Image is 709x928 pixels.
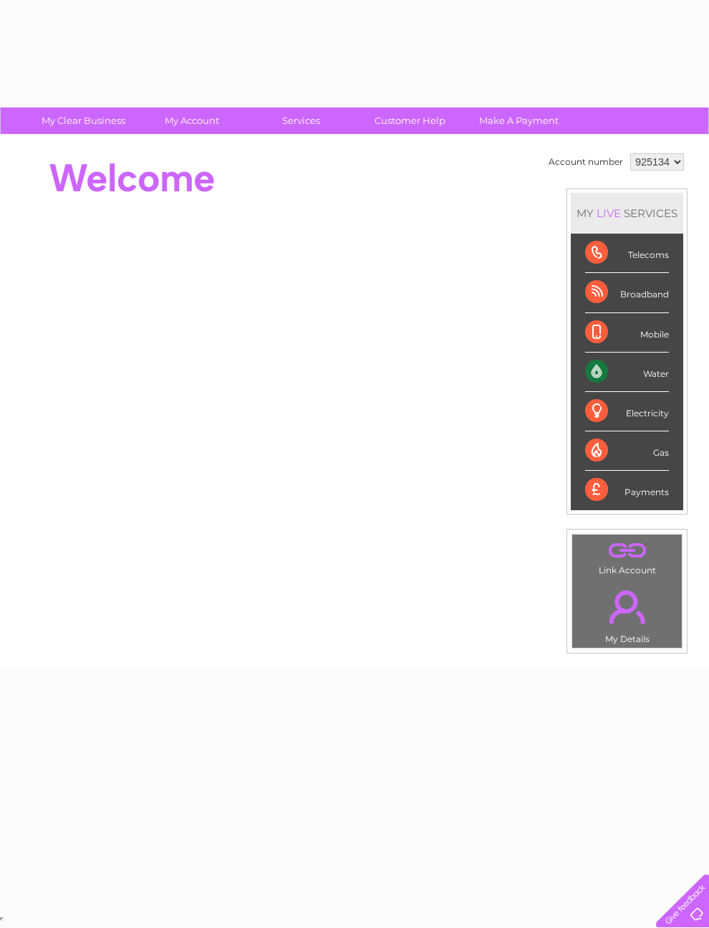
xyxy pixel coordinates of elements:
[242,107,360,134] a: Services
[571,534,683,579] td: Link Account
[133,107,251,134] a: My Account
[24,107,143,134] a: My Clear Business
[576,582,678,632] a: .
[594,206,624,220] div: LIVE
[585,273,669,312] div: Broadband
[351,107,469,134] a: Customer Help
[571,193,683,234] div: MY SERVICES
[585,313,669,353] div: Mobile
[571,578,683,649] td: My Details
[585,392,669,431] div: Electricity
[585,431,669,471] div: Gas
[576,538,678,563] a: .
[585,471,669,510] div: Payments
[460,107,578,134] a: Make A Payment
[585,353,669,392] div: Water
[545,150,627,174] td: Account number
[585,234,669,273] div: Telecoms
